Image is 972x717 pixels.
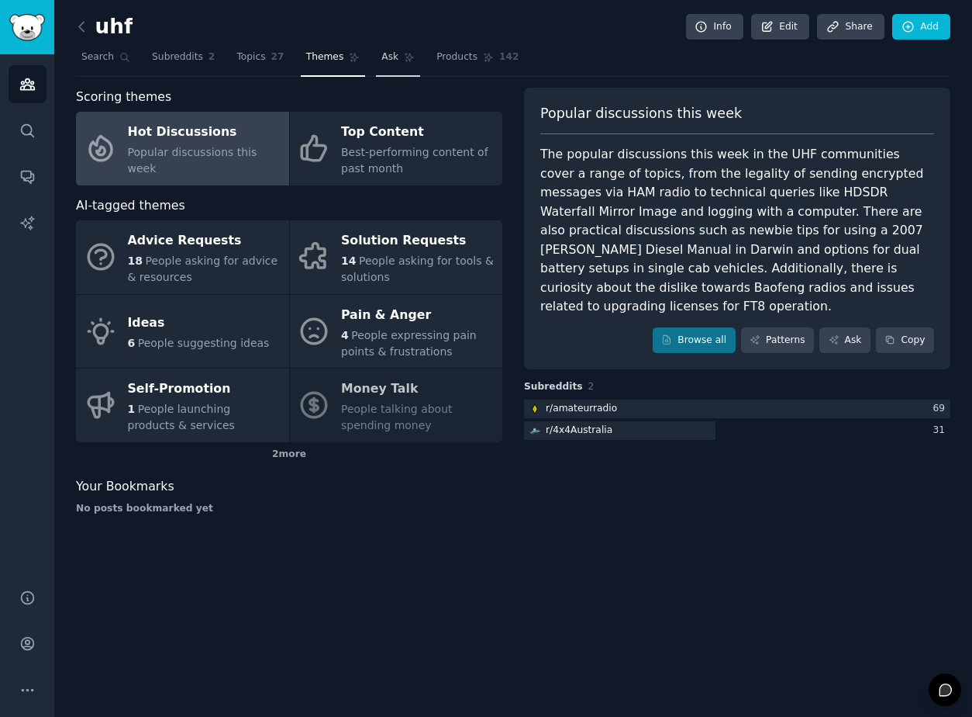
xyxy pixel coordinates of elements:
span: AI-tagged themes [76,196,185,216]
span: Popular discussions this week [540,104,742,123]
span: People asking for advice & resources [128,255,278,283]
span: People suggesting ideas [138,337,270,349]
span: Search [81,50,114,64]
a: Add [892,14,950,40]
span: 2 [588,381,595,392]
a: Edit [751,14,809,40]
a: Pain & Anger4People expressing pain points & frustrations [290,295,503,369]
div: The popular discussions this week in the UHF communities cover a range of topics, from the legali... [540,145,934,317]
span: 1 [128,403,136,415]
img: 4x4Australia [529,425,540,436]
a: Solution Requests14People asking for tools & solutions [290,220,503,294]
div: Top Content [341,120,495,145]
a: amateurradior/amateurradio69 [524,400,950,419]
a: Self-Promotion1People launching products & services [76,369,289,442]
span: Topics [236,50,265,64]
div: Solution Requests [341,229,495,254]
a: Ask [819,327,870,354]
div: 69 [932,402,950,416]
div: Self-Promotion [128,377,281,402]
div: 31 [932,424,950,438]
span: People expressing pain points & frustrations [341,329,477,358]
a: Search [76,45,136,77]
a: Ideas6People suggesting ideas [76,295,289,369]
span: Scoring themes [76,88,171,107]
span: 14 [341,255,356,267]
div: Pain & Anger [341,303,495,327]
a: Patterns [741,327,814,354]
a: Top ContentBest-performing content of past month [290,112,503,185]
div: r/ amateurradio [546,402,617,416]
div: Ideas [128,311,270,336]
span: People launching products & services [128,403,235,431]
span: 6 [128,337,136,349]
a: Subreddits2 [146,45,220,77]
span: Products [436,50,477,64]
span: 27 [271,50,284,64]
span: 4 [341,329,349,341]
img: GummySearch logo [9,14,45,41]
a: 4x4Australiar/4x4Australia31 [524,421,950,441]
span: Popular discussions this week [128,146,257,175]
span: 142 [499,50,519,64]
div: 2 more [76,442,502,467]
span: Subreddits [524,380,583,394]
span: Subreddits [152,50,203,64]
a: Products142 [431,45,524,77]
h2: uhf [76,15,133,40]
div: No posts bookmarked yet [76,502,502,516]
a: Info [686,14,743,40]
div: r/ 4x4Australia [546,424,612,438]
div: Advice Requests [128,229,281,254]
a: Share [817,14,884,40]
button: Copy [876,327,934,354]
a: Advice Requests18People asking for advice & resources [76,220,289,294]
div: Hot Discussions [128,120,281,145]
a: Hot DiscussionsPopular discussions this week [76,112,289,185]
span: Themes [306,50,344,64]
a: Browse all [653,327,736,354]
span: 18 [128,255,143,267]
span: Your Bookmarks [76,477,174,497]
span: People asking for tools & solutions [341,255,494,283]
img: amateurradio [529,404,540,414]
a: Ask [376,45,420,77]
a: Themes [301,45,366,77]
span: 2 [209,50,215,64]
span: Ask [381,50,398,64]
a: Topics27 [231,45,289,77]
span: Best-performing content of past month [341,146,488,175]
